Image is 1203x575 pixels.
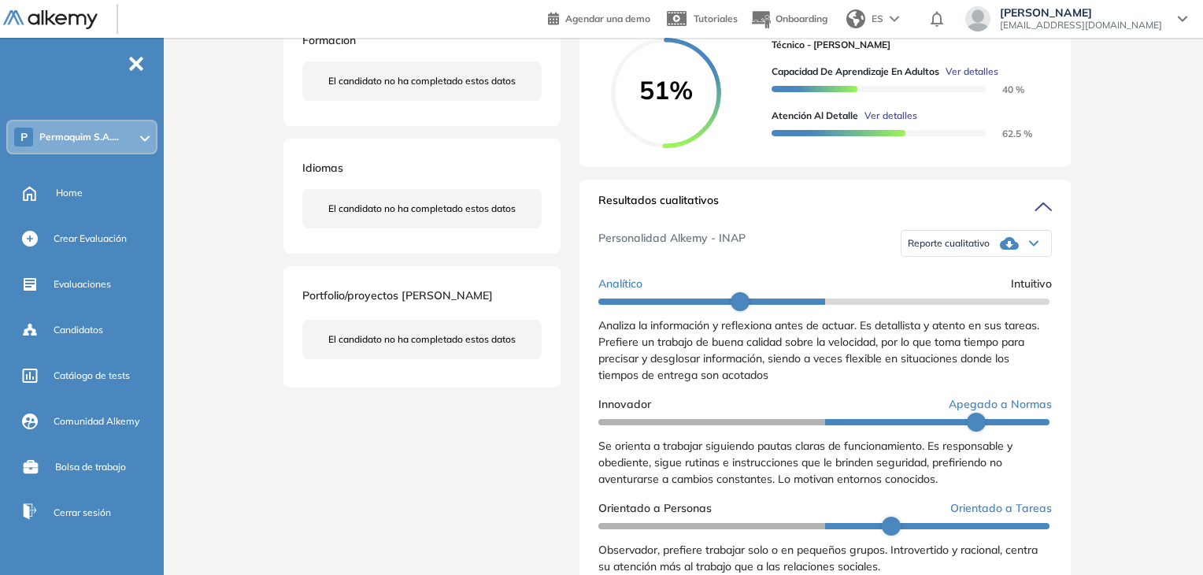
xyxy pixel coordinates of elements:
span: Evaluaciones [54,277,111,291]
span: Ver detalles [946,65,998,79]
span: Personalidad Alkemy - INAP [598,230,746,257]
span: Se orienta a trabajar siguiendo pautas claras de funcionamiento. Es responsable y obediente, sigu... [598,439,1012,486]
span: Formación [302,33,356,47]
span: Idiomas [302,161,343,175]
span: Bolsa de trabajo [55,460,126,474]
img: arrow [890,16,899,22]
img: Logo [3,10,98,30]
span: Ver detalles [864,109,917,123]
span: Atención al detalle [772,109,858,123]
button: Ver detalles [939,65,998,79]
span: Crear Evaluación [54,232,127,246]
span: Analiza la información y reflexiona antes de actuar. Es detallista y atento en sus tareas. Prefie... [598,318,1039,382]
a: Agendar una demo [548,8,650,27]
span: Observador, prefiere trabajar solo o en pequeños grupos. Introvertido y racional, centra su atenc... [598,543,1038,573]
span: Home [56,186,83,200]
span: Catálogo de tests [54,369,130,383]
span: 40 % [983,83,1024,95]
span: 62.5 % [983,128,1032,139]
span: Tutoriales [694,13,738,24]
span: El candidato no ha completado estos datos [328,332,516,347]
span: Permaquim S.A.... [39,131,119,143]
button: Onboarding [750,2,827,36]
span: [EMAIL_ADDRESS][DOMAIN_NAME] [1000,19,1162,32]
span: El candidato no ha completado estos datos [328,74,516,88]
img: world [846,9,865,28]
span: Agendar una demo [565,13,650,24]
span: ES [872,12,883,26]
span: Onboarding [775,13,827,24]
span: Candidatos [54,323,103,337]
span: Reporte cualitativo [908,237,990,250]
span: Cerrar sesión [54,506,111,520]
span: Portfolio/proyectos [PERSON_NAME] [302,288,493,302]
span: Comunidad Alkemy [54,414,139,428]
span: Orientado a Tareas [950,500,1052,517]
span: P [20,131,28,143]
span: Intuitivo [1011,276,1052,292]
span: 51% [611,77,721,102]
span: Innovador [598,396,651,413]
span: El candidato no ha completado estos datos [328,202,516,216]
span: Analítico [598,276,642,292]
span: Resultados cualitativos [598,192,719,217]
span: Capacidad de Aprendizaje en Adultos [772,65,939,79]
button: Ver detalles [858,109,917,123]
span: [PERSON_NAME] [1000,6,1162,19]
span: Orientado a Personas [598,500,712,517]
span: Apegado a Normas [949,396,1052,413]
span: Técnico - [PERSON_NAME] [772,38,1039,52]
